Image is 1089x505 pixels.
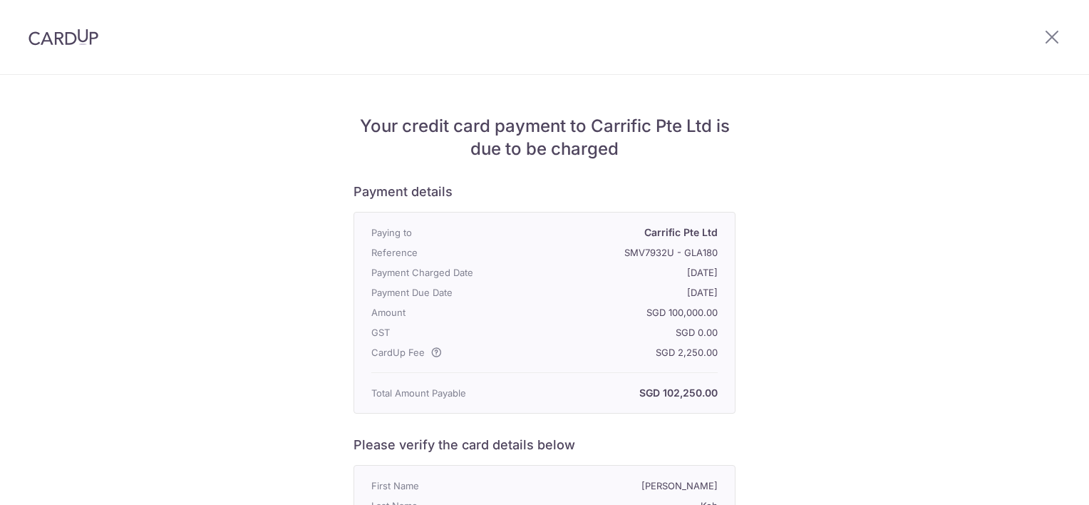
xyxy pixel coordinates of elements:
p: SMV7932U - GLA180 [510,244,718,261]
img: CardUp [29,29,98,46]
p: Payment Charged Date [371,264,510,281]
p: [DATE] [510,284,718,301]
p: GST [371,324,510,341]
h5: Your credit card payment to Carrific Pte Ltd is due to be charged [353,115,736,160]
p: Total Amount Payable [371,384,510,402]
h6: Please verify the card details below [353,437,736,454]
p: Paying to [371,224,510,241]
p: Reference [371,244,510,261]
span: CardUp Fee [371,344,425,361]
p: SGD 2,250.00 [510,344,718,361]
p: SGD 100,000.00 [510,304,718,321]
p: SGD 0.00 [510,324,718,341]
p: Carrific Pte Ltd [510,224,718,241]
p: Amount [371,304,510,321]
h6: Payment details [353,183,736,200]
p: [PERSON_NAME] [510,477,718,494]
p: [DATE] [510,264,718,281]
p: SGD 102,250.00 [510,384,718,402]
p: Payment Due Date [371,284,510,301]
p: First Name [371,477,510,494]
